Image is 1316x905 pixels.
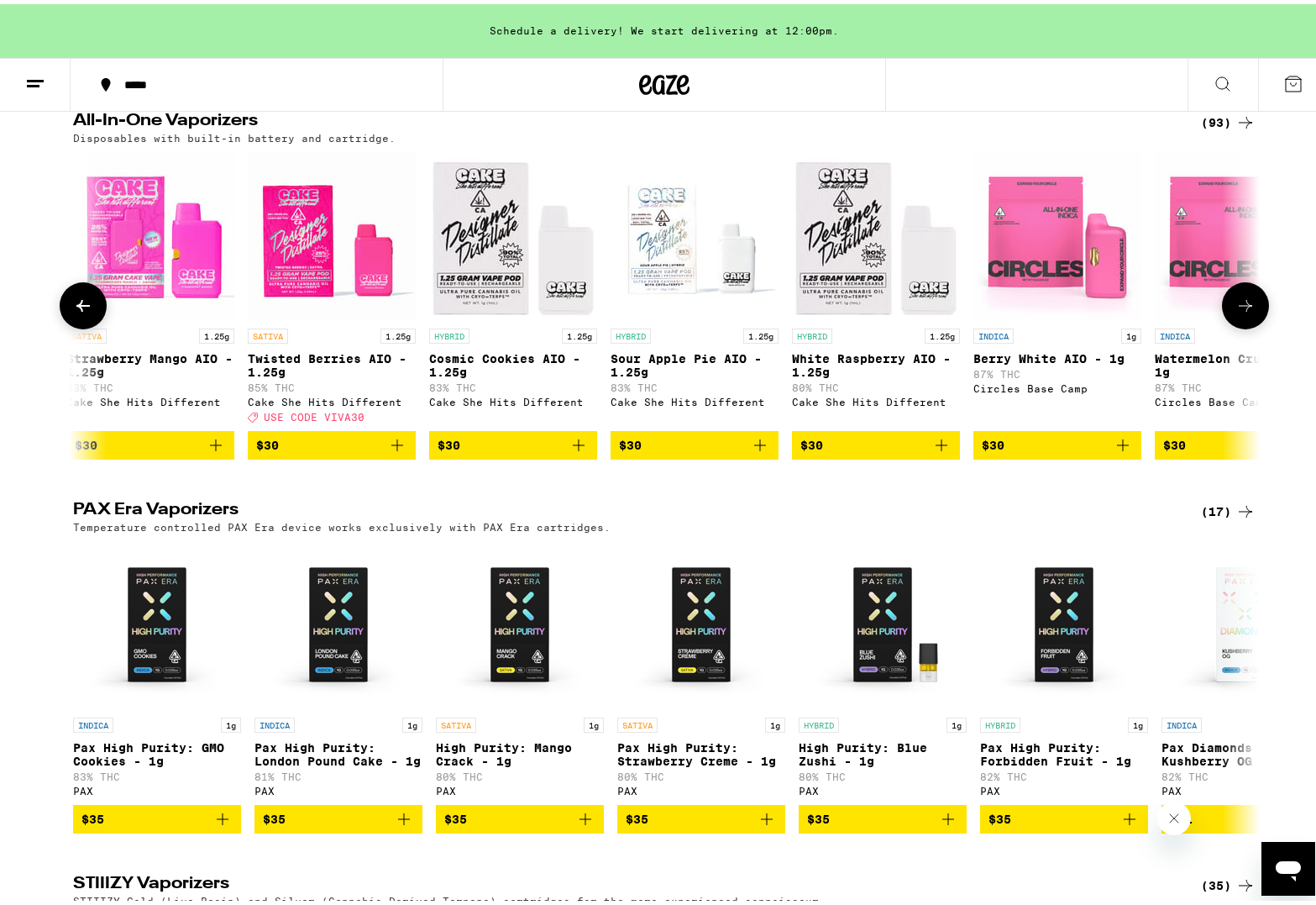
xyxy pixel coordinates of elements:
[799,537,967,801] a: Open page for High Purity: Blue Zushi - 1g from PAX
[611,378,779,389] p: 83% THC
[973,324,1014,339] p: INDICA
[611,392,779,403] div: Cake She Hits Different
[626,808,648,822] span: $35
[611,148,779,316] img: Cake She Hits Different - Sour Apple Pie AIO - 1.25g
[66,348,234,375] p: Strawberry Mango AIO - 1.25g
[799,781,967,792] div: PAX
[799,737,967,764] p: High Purity: Blue Zushi - 1g
[436,801,604,829] button: Add to bag
[792,378,960,389] p: 80% THC
[66,324,107,339] p: SATIVA
[380,324,416,339] p: 1.25g
[429,348,597,375] p: Cosmic Cookies AIO - 1.25g
[248,427,416,455] button: Add to bag
[792,392,960,403] div: Cake She Hits Different
[436,713,476,729] p: SATIVA
[1128,713,1148,729] p: 1g
[81,808,104,822] span: $35
[264,408,364,418] span: USE CODE VIVA30
[248,378,416,389] p: 85% THC
[248,148,416,316] img: Cake She Hits Different - Twisted Berries AIO - 1.25g
[807,808,830,822] span: $35
[73,892,826,902] p: STIIIZY Gold (Live Resin) and Silver (Cannabis Derived Terpene) cartridges for the more experienc...
[973,348,1141,361] p: Berry White AIO - 1g
[66,427,234,455] button: Add to bag
[436,537,604,705] img: PAX - High Purity: Mango Crack - 1g
[765,713,785,729] p: 1g
[73,871,1173,892] h2: STIIIZY Vaporizers
[584,713,604,729] p: 1g
[429,427,597,455] button: Add to bag
[66,378,234,389] p: 83% THC
[436,767,604,778] p: 80% THC
[73,537,241,705] img: PAX - Pax High Purity: GMO Cookies - 1g
[980,801,1148,829] button: Add to bag
[254,537,422,801] a: Open page for Pax High Purity: London Pound Cake - 1g from PAX
[562,324,597,339] p: 1.25g
[73,801,241,829] button: Add to bag
[1163,434,1186,448] span: $30
[73,713,113,729] p: INDICA
[429,378,597,389] p: 83% THC
[1157,797,1191,831] iframe: Close message
[799,767,967,778] p: 80% THC
[617,737,785,764] p: Pax High Purity: Strawberry Creme - 1g
[792,348,960,375] p: White Raspberry AIO - 1.25g
[617,767,785,778] p: 80% THC
[444,808,467,822] span: $35
[988,808,1011,822] span: $35
[1155,324,1195,339] p: INDICA
[73,129,396,139] p: Disposables with built-in battery and cartridge.
[73,781,241,792] div: PAX
[436,737,604,764] p: High Purity: Mango Crack - 1g
[1201,871,1256,892] a: (35)
[799,801,967,829] button: Add to bag
[1161,713,1202,729] p: INDICA
[436,781,604,792] div: PAX
[429,324,469,339] p: HYBRID
[254,537,422,705] img: PAX - Pax High Purity: London Pound Cake - 1g
[617,713,658,729] p: SATIVA
[254,737,422,764] p: Pax High Purity: London Pound Cake - 1g
[438,434,460,448] span: $30
[73,737,241,764] p: Pax High Purity: GMO Cookies - 1g
[73,767,241,778] p: 83% THC
[221,713,241,729] p: 1g
[792,324,832,339] p: HYBRID
[611,148,779,427] a: Open page for Sour Apple Pie AIO - 1.25g from Cake She Hits Different
[75,434,97,448] span: $30
[617,781,785,792] div: PAX
[254,767,422,778] p: 81% THC
[73,108,1173,129] h2: All-In-One Vaporizers
[800,434,823,448] span: $30
[248,348,416,375] p: Twisted Berries AIO - 1.25g
[973,148,1141,427] a: Open page for Berry White AIO - 1g from Circles Base Camp
[792,148,960,427] a: Open page for White Raspberry AIO - 1.25g from Cake She Hits Different
[254,713,295,729] p: INDICA
[792,427,960,455] button: Add to bag
[248,148,416,427] a: Open page for Twisted Berries AIO - 1.25g from Cake She Hits Different
[611,348,779,375] p: Sour Apple Pie AIO - 1.25g
[73,497,1173,518] h2: PAX Era Vaporizers
[429,392,597,403] div: Cake She Hits Different
[980,767,1148,778] p: 82% THC
[973,427,1141,455] button: Add to bag
[10,12,121,25] span: Hi. Need any help?
[973,365,1141,376] p: 87% THC
[199,324,234,339] p: 1.25g
[254,801,422,829] button: Add to bag
[254,781,422,792] div: PAX
[1261,838,1315,892] iframe: Button to launch messaging window
[925,324,960,339] p: 1.25g
[1201,108,1256,129] a: (93)
[66,148,234,316] img: Cake She Hits Different - Strawberry Mango AIO - 1.25g
[799,713,839,729] p: HYBRID
[980,781,1148,792] div: PAX
[436,537,604,801] a: Open page for High Purity: Mango Crack - 1g from PAX
[611,324,651,339] p: HYBRID
[980,737,1148,764] p: Pax High Purity: Forbidden Fruit - 1g
[1201,497,1256,518] a: (17)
